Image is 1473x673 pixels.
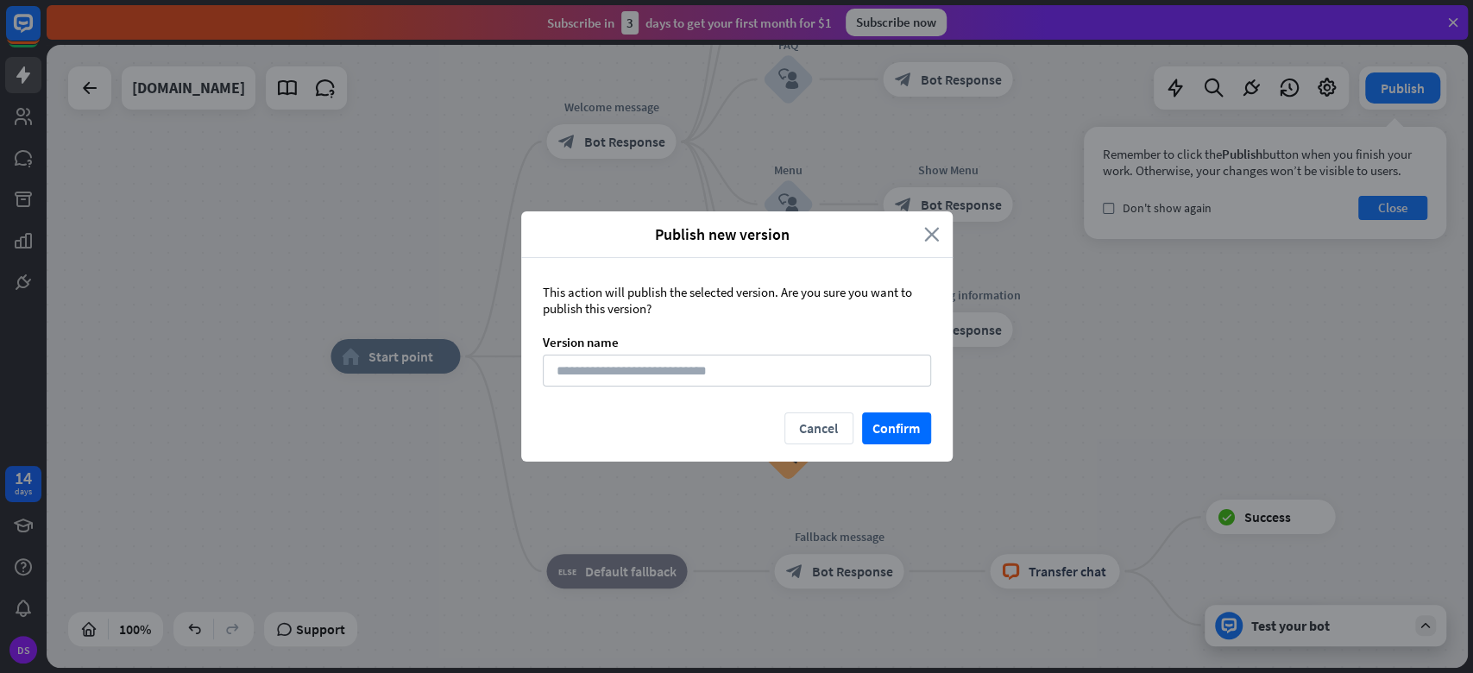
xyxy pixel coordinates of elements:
[14,7,66,59] button: Open LiveChat chat widget
[543,284,931,317] div: This action will publish the selected version. Are you sure you want to publish this version?
[543,334,931,350] div: Version name
[924,224,940,244] i: close
[784,412,853,444] button: Cancel
[534,224,911,244] span: Publish new version
[862,412,931,444] button: Confirm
